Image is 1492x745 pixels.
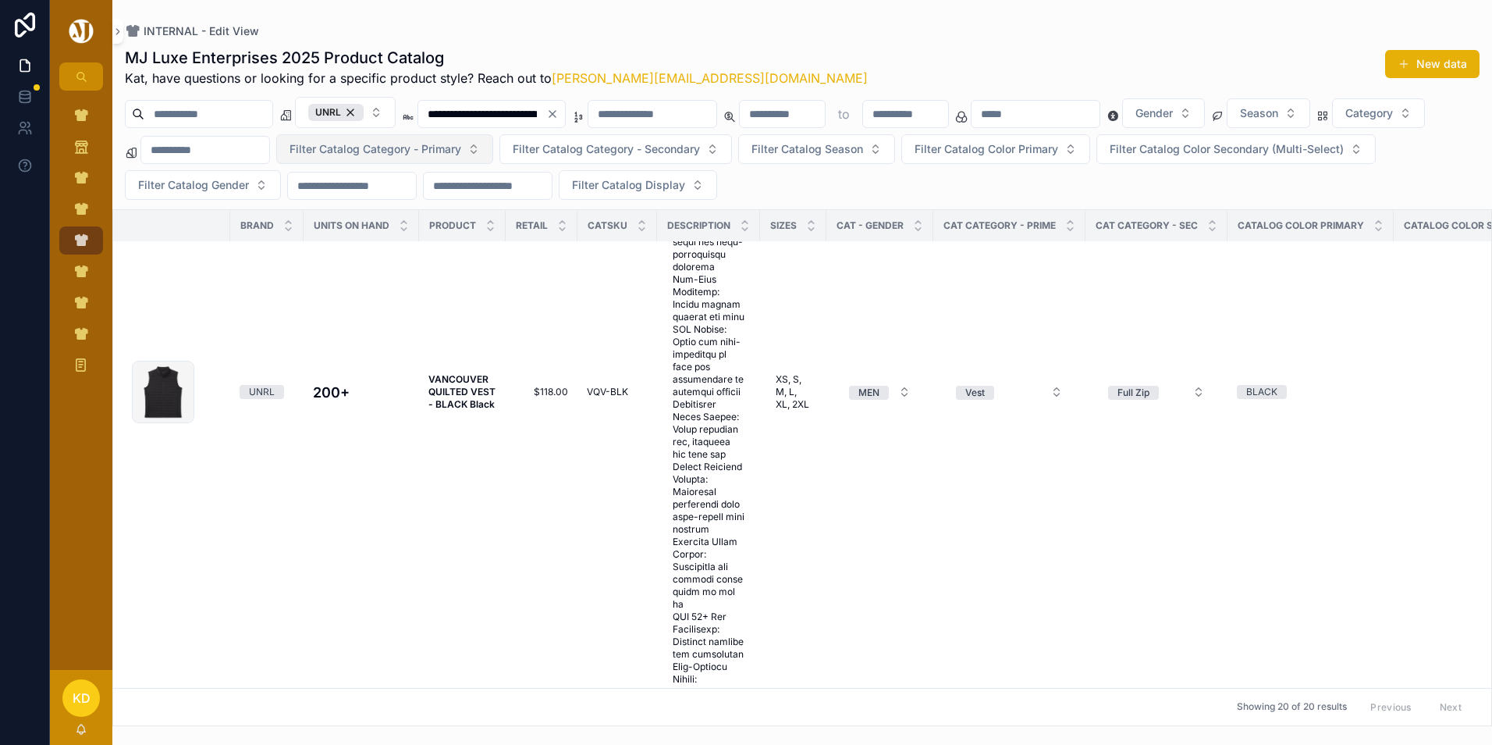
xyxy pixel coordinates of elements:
div: Full Zip [1117,386,1149,400]
span: Filter Catalog Color Secondary (Multi-Select) [1110,141,1344,157]
span: Category [1345,105,1393,121]
span: VQV-BLK [587,386,628,398]
button: Select Button [295,97,396,128]
div: UNRL [249,385,275,399]
a: $118.00 [515,386,568,398]
a: [PERSON_NAME][EMAIL_ADDRESS][DOMAIN_NAME] [552,70,868,86]
a: UNRL [240,385,294,399]
span: Units On Hand [314,219,389,232]
button: Unselect FULL_ZIP [1108,384,1159,400]
div: MEN [858,386,879,400]
span: CAT CATEGORY - PRIME [943,219,1056,232]
span: CAT - GENDER [837,219,904,232]
span: SIZES [770,219,797,232]
button: Select Button [276,134,493,164]
a: BLACK [1237,385,1384,399]
span: Kat, have questions or looking for a specific product style? Reach out to [125,69,868,87]
button: Select Button [738,134,895,164]
img: App logo [66,19,96,44]
a: VANCOUVER QUILTED VEST - BLACK Black [428,373,496,411]
button: Select Button [1332,98,1425,128]
span: Retail [516,219,548,232]
a: Select Button [1095,377,1218,407]
span: Filter Catalog Gender [138,177,249,193]
button: Select Button [1096,134,1376,164]
button: Select Button [125,170,281,200]
span: Catalog Color Primary [1238,219,1364,232]
a: Select Button [836,377,924,407]
button: Select Button [837,378,923,406]
span: Gender [1135,105,1173,121]
h1: MJ Luxe Enterprises 2025 Product Catalog [125,47,868,69]
span: Description [667,219,730,232]
button: Select Button [943,378,1075,406]
div: scrollable content [50,91,112,400]
div: Vest [965,386,985,400]
a: VQV-BLK [587,386,648,398]
span: CAT CATEGORY - SEC [1096,219,1198,232]
span: Brand [240,219,274,232]
button: Clear [546,108,565,120]
button: Select Button [901,134,1090,164]
a: Select Button [943,377,1076,407]
span: Filter Catalog Season [751,141,863,157]
a: XS, S, M, L, XL, 2XL [769,367,817,417]
span: Filter Catalog Category - Secondary [513,141,700,157]
a: INTERNAL - Edit View [125,23,259,39]
button: Select Button [1096,378,1217,406]
span: INTERNAL - Edit View [144,23,259,39]
div: UNRL [308,104,364,121]
span: Filter Catalog Color Primary [915,141,1058,157]
span: Filter Catalog Category - Primary [290,141,461,157]
strong: VANCOUVER QUILTED VEST - BLACK Black [428,373,498,410]
div: BLACK [1246,385,1277,399]
span: XS, S, M, L, XL, 2XL [776,373,811,411]
button: Select Button [559,170,717,200]
button: Select Button [1122,98,1205,128]
button: Select Button [1227,98,1310,128]
span: KD [73,689,91,708]
span: Filter Catalog Display [572,177,685,193]
button: Unselect UNRL [308,104,364,121]
span: CATSKU [588,219,627,232]
button: Select Button [499,134,732,164]
span: Season [1240,105,1278,121]
button: Unselect VEST [956,384,994,400]
p: to [838,105,850,123]
a: 200+ [313,382,410,403]
button: New data [1385,50,1480,78]
span: Showing 20 of 20 results [1237,701,1347,714]
span: Product [429,219,476,232]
